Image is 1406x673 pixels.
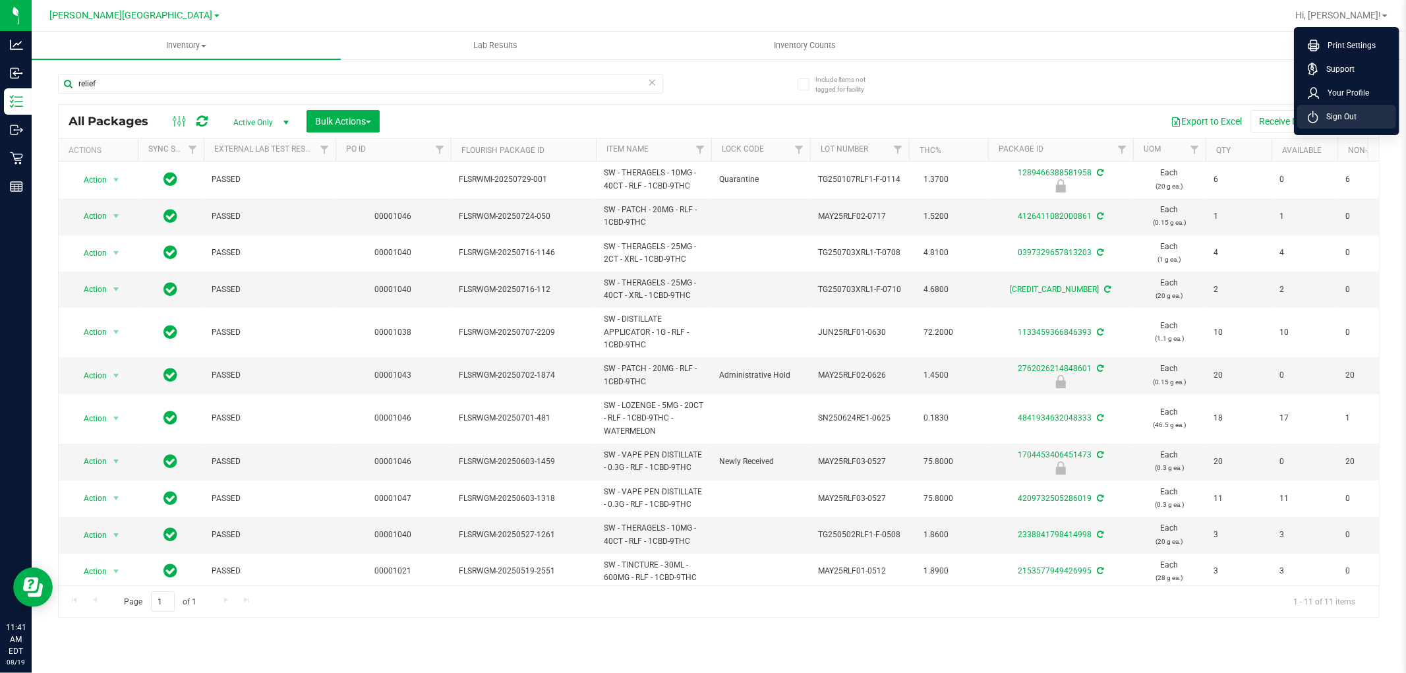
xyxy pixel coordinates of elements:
a: Sync Status [148,144,199,154]
p: (1.1 g ea.) [1141,332,1198,345]
button: Receive Non-Cannabis [1250,110,1359,132]
a: Flourish Package ID [461,146,544,155]
span: select [108,171,125,189]
span: PASSED [212,412,328,424]
div: Quarantine [986,179,1135,192]
span: Action [72,452,107,471]
span: Each [1141,486,1198,511]
p: (0.3 g ea.) [1141,461,1198,474]
span: Sync from Compliance System [1095,530,1103,539]
span: Lab Results [455,40,535,51]
a: 00001040 [375,285,412,294]
span: Action [72,280,107,299]
a: 00001046 [375,413,412,423]
span: TG250107RLF1-F-0114 [818,173,901,186]
span: PASSED [212,492,328,505]
span: Newly Received [719,455,802,468]
a: 2153577949426995 [1018,566,1092,575]
span: FLSRWGM-20250603-1318 [459,492,588,505]
span: 20 [1345,369,1395,382]
a: 0397329657813203 [1018,248,1092,257]
span: Each [1141,277,1198,302]
a: UOM [1144,144,1161,154]
span: SW - THERAGELS - 25MG - 40CT - XRL - 1CBD-9THC [604,277,703,302]
p: 08/19 [6,657,26,667]
span: Action [72,207,107,225]
span: 4.6800 [917,280,955,299]
span: Action [72,366,107,385]
span: TG250703XRL1-T-0708 [818,247,901,259]
span: select [108,207,125,225]
div: Actions [69,146,132,155]
span: 1 [1214,210,1264,223]
span: PASSED [212,283,328,296]
span: In Sync [164,170,178,189]
span: FLSRWGM-20250716-1146 [459,247,588,259]
span: In Sync [164,280,178,299]
span: In Sync [164,207,178,225]
p: (28 g ea.) [1141,571,1198,584]
a: THC% [920,146,941,155]
span: SN250624RE1-0625 [818,412,901,424]
span: PASSED [212,247,328,259]
li: Sign Out [1297,105,1396,129]
span: MAY25RLF02-0626 [818,369,901,382]
a: 00001040 [375,530,412,539]
span: Sync from Compliance System [1095,248,1103,257]
span: SW - THERAGELS - 10MG - 40CT - RLF - 1CBD-9THC [604,522,703,547]
span: Page of 1 [113,591,208,612]
span: 1.8900 [917,562,955,581]
input: Search Package ID, Item Name, SKU, Lot or Part Number... [58,74,663,94]
span: 75.8000 [917,452,960,471]
span: FLSRWGM-20250707-2209 [459,326,588,339]
span: Action [72,171,107,189]
span: select [108,452,125,471]
span: FLSRWGM-20250701-481 [459,412,588,424]
span: 3 [1214,565,1264,577]
span: select [108,366,125,385]
span: 11 [1279,492,1330,505]
span: Action [72,409,107,428]
p: (20 g ea.) [1141,289,1198,302]
span: Sync from Compliance System [1103,285,1111,294]
span: Inventory Counts [756,40,854,51]
a: Lot Number [821,144,868,154]
span: Sync from Compliance System [1095,168,1103,177]
inline-svg: Analytics [10,38,23,51]
a: 00001046 [375,212,412,221]
button: Export to Excel [1162,110,1250,132]
span: 17 [1279,412,1330,424]
p: (46.5 g ea.) [1141,419,1198,431]
a: 1704453406451473 [1018,450,1092,459]
span: Inventory [32,40,341,51]
span: 0 [1345,326,1395,339]
a: [CREDIT_CARD_NUMBER] [1011,285,1099,294]
a: Inventory [32,32,341,59]
span: FLSRWGM-20250716-112 [459,283,588,296]
inline-svg: Outbound [10,123,23,136]
p: (0.3 g ea.) [1141,498,1198,511]
a: Support [1308,63,1391,76]
span: Include items not tagged for facility [815,74,881,94]
span: Action [72,526,107,544]
p: (20 g ea.) [1141,535,1198,548]
span: Your Profile [1320,86,1369,100]
a: 00001038 [375,328,412,337]
span: FLSRWGM-20250603-1459 [459,455,588,468]
span: 0 [1345,210,1395,223]
span: select [108,526,125,544]
a: 00001046 [375,457,412,466]
span: 11 [1214,492,1264,505]
span: Each [1141,559,1198,584]
inline-svg: Retail [10,152,23,165]
span: SW - THERAGELS - 25MG - 2CT - XRL - 1CBD-9THC [604,241,703,266]
span: In Sync [164,562,178,580]
a: Filter [689,138,711,161]
span: PASSED [212,565,328,577]
span: 0.1830 [917,409,955,428]
iframe: Resource center [13,568,53,607]
p: (20 g ea.) [1141,180,1198,192]
a: Filter [1184,138,1206,161]
span: Sync from Compliance System [1095,212,1103,221]
span: MAY25RLF03-0527 [818,492,901,505]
